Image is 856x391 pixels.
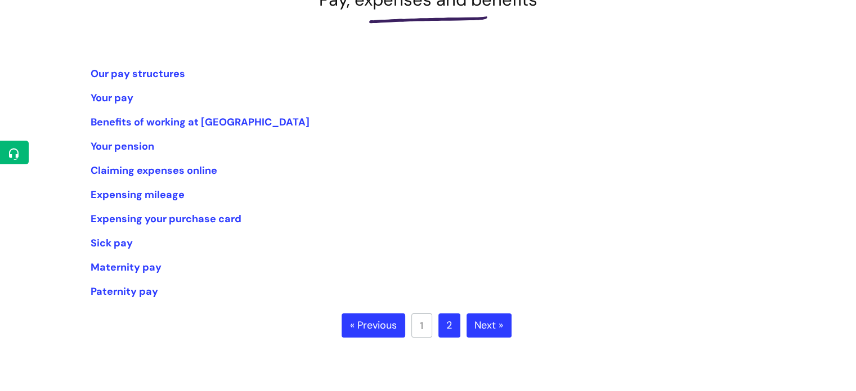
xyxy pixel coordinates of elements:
[91,285,158,298] a: Paternity pay
[91,188,185,201] a: Expensing mileage
[467,313,512,338] a: Next »
[91,164,217,177] a: Claiming expenses online
[91,260,162,274] a: Maternity pay
[91,236,133,250] a: Sick pay
[342,313,405,338] a: « Previous
[91,91,133,105] a: Your pay
[438,313,460,338] a: 2
[91,212,241,226] a: Expensing your purchase card
[91,115,310,129] a: Benefits of working at [GEOGRAPHIC_DATA]
[411,313,432,338] a: 1
[91,67,185,80] a: Our pay structures
[91,140,154,153] a: Your pension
